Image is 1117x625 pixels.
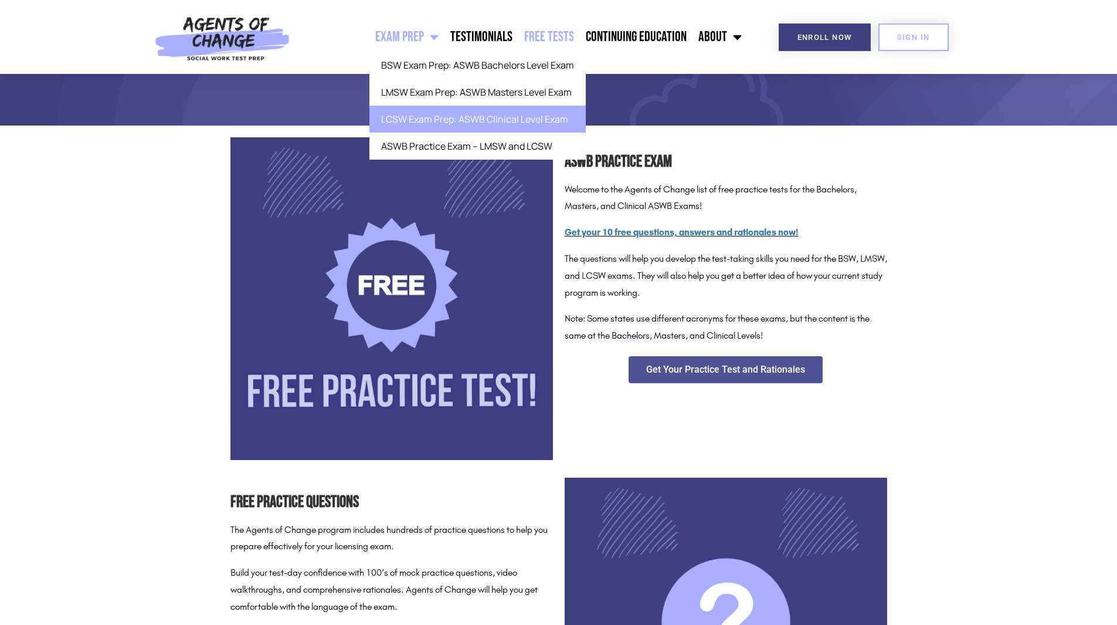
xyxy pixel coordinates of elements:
p: Note: Some states use different acronyms for these exams, but the content is the same at the Bach... [565,310,887,344]
a: About [692,22,748,52]
span: Get Your Practice Test and Rationales [646,365,805,374]
a: ASWB Practice Exam – LMSW and LCSW [369,133,586,160]
h2: Free Practice Questions [230,489,553,516]
p: The Agents of Change program includes hundreds of practice questions to help you prepare effectiv... [230,522,553,556]
a: LCSW Exam Prep: ASWB Clinical Level Exam [369,106,586,133]
span: Enroll Now [797,33,852,41]
a: LMSW Exam Prep: ASWB Masters Level Exam [369,79,586,106]
a: Exam Prep [369,22,444,52]
a: Get Your Practice Test and Rationales [629,356,823,383]
a: Testimonials [444,22,518,52]
a: Free Tests [518,22,580,52]
p: The questions will help you develop the test-taking skills you need for the BSW, LMSW, and LCSW e... [565,251,887,301]
a: BSW Exam Prep: ASWB Bachelors Level Exam [369,52,586,79]
p: Build your test-day confidence with 100’s of mock practice questions, video walkthroughs, and com... [230,565,553,615]
a: Get your 10 free questions, answers and rationales now! [565,227,799,238]
h2: ASWB Practice Exam [565,149,887,175]
ul: Exam Prep [369,52,586,160]
a: Continuing Education [580,22,692,52]
a: SIGN IN [878,23,949,51]
p: Welcome to the Agents of Change list of free practice tests for the Bachelors, Masters, and Clini... [565,181,887,215]
span: SIGN IN [897,33,930,41]
nav: Menu [296,22,748,52]
a: Enroll Now [779,23,871,51]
